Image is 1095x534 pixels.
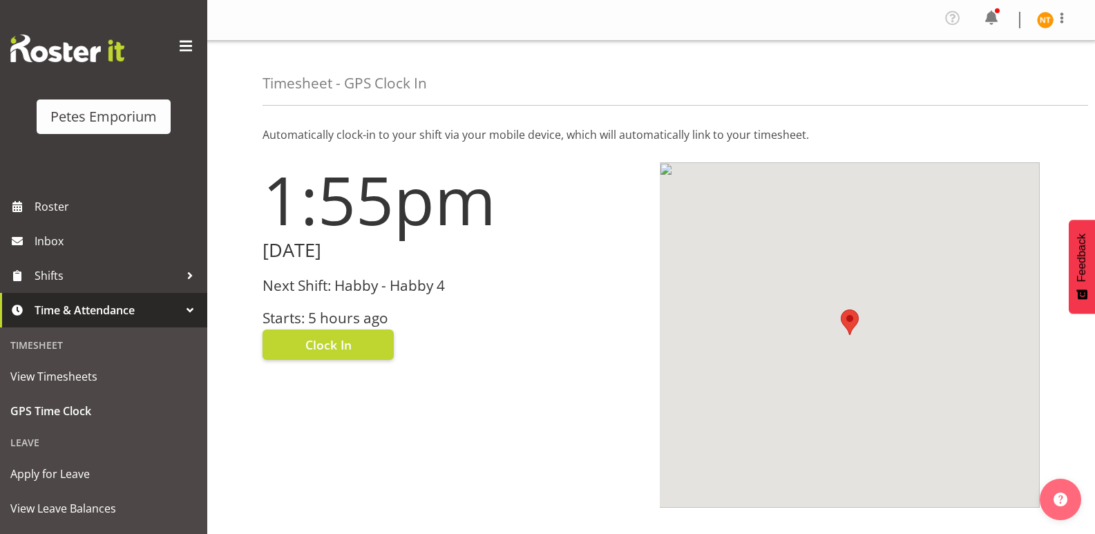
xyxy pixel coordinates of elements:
p: Automatically clock-in to your shift via your mobile device, which will automatically link to you... [263,126,1040,143]
a: View Leave Balances [3,491,204,526]
h3: Starts: 5 hours ago [263,310,643,326]
span: View Timesheets [10,366,197,387]
span: Apply for Leave [10,464,197,484]
span: Clock In [305,336,352,354]
span: Feedback [1076,233,1088,282]
h3: Next Shift: Habby - Habby 4 [263,278,643,294]
h4: Timesheet - GPS Clock In [263,75,427,91]
span: View Leave Balances [10,498,197,519]
a: Apply for Leave [3,457,204,491]
div: Petes Emporium [50,106,157,127]
button: Clock In [263,330,394,360]
span: GPS Time Clock [10,401,197,421]
h1: 1:55pm [263,162,643,237]
div: Leave [3,428,204,457]
span: Roster [35,196,200,217]
button: Feedback - Show survey [1069,220,1095,314]
img: Rosterit website logo [10,35,124,62]
div: Timesheet [3,331,204,359]
a: View Timesheets [3,359,204,394]
span: Time & Attendance [35,300,180,321]
img: nicole-thomson8388.jpg [1037,12,1054,28]
a: GPS Time Clock [3,394,204,428]
h2: [DATE] [263,240,643,261]
span: Shifts [35,265,180,286]
span: Inbox [35,231,200,251]
img: help-xxl-2.png [1054,493,1067,506]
